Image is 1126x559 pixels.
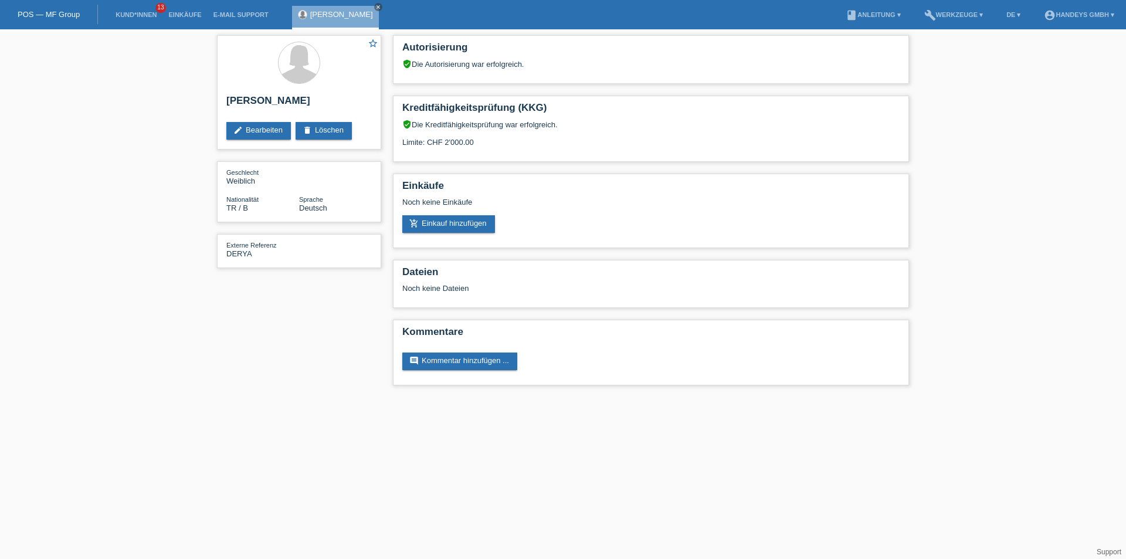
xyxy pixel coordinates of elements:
i: book [846,9,857,21]
i: star_border [368,38,378,49]
div: DERYA [226,240,299,258]
span: Sprache [299,196,323,203]
h2: [PERSON_NAME] [226,95,372,113]
a: Einkäufe [162,11,207,18]
i: verified_user [402,120,412,129]
a: deleteLöschen [296,122,352,140]
i: comment [409,356,419,365]
a: Support [1097,548,1121,556]
div: Die Kreditfähigkeitsprüfung war erfolgreich. Limite: CHF 2'000.00 [402,120,900,155]
div: Weiblich [226,168,299,185]
span: Türkei / B / 11.03.2013 [226,204,248,212]
div: Noch keine Dateien [402,284,761,293]
h2: Einkäufe [402,180,900,198]
h2: Kommentare [402,326,900,344]
span: Geschlecht [226,169,259,176]
span: Externe Referenz [226,242,277,249]
div: Die Autorisierung war erfolgreich. [402,59,900,69]
a: add_shopping_cartEinkauf hinzufügen [402,215,495,233]
a: commentKommentar hinzufügen ... [402,353,517,370]
span: Deutsch [299,204,327,212]
h2: Autorisierung [402,42,900,59]
a: [PERSON_NAME] [310,10,373,19]
i: delete [303,126,312,135]
a: E-Mail Support [208,11,274,18]
h2: Dateien [402,266,900,284]
i: build [924,9,936,21]
i: edit [233,126,243,135]
h2: Kreditfähigkeitsprüfung (KKG) [402,102,900,120]
i: add_shopping_cart [409,219,419,228]
a: POS — MF Group [18,10,80,19]
i: verified_user [402,59,412,69]
div: Noch keine Einkäufe [402,198,900,215]
span: 13 [155,3,166,13]
a: bookAnleitung ▾ [840,11,906,18]
i: close [375,4,381,10]
a: buildWerkzeuge ▾ [918,11,989,18]
a: editBearbeiten [226,122,291,140]
a: star_border [368,38,378,50]
a: account_circleHandeys GmbH ▾ [1038,11,1120,18]
span: Nationalität [226,196,259,203]
i: account_circle [1044,9,1056,21]
a: close [374,3,382,11]
a: DE ▾ [1000,11,1026,18]
a: Kund*innen [110,11,162,18]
